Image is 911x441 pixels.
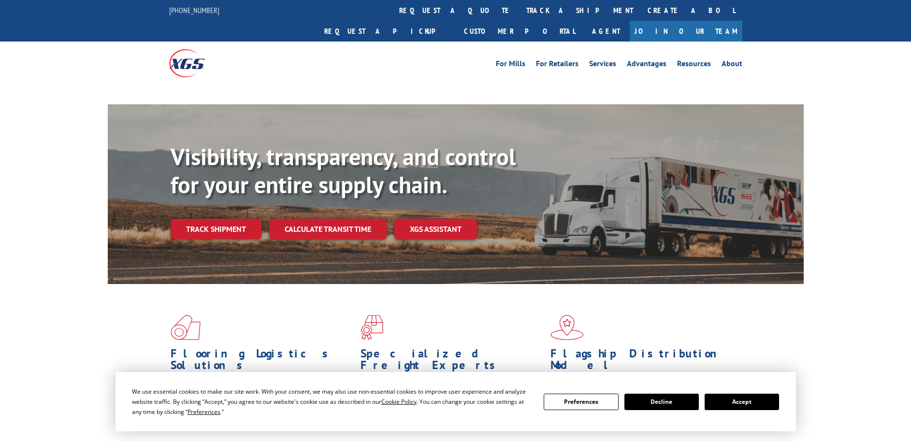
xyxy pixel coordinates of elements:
[544,394,618,410] button: Preferences
[132,386,532,417] div: We use essential cookies to make our site work. With your consent, we may also use non-essential ...
[171,219,261,239] a: Track shipment
[317,21,457,42] a: Request a pickup
[269,219,387,240] a: Calculate transit time
[677,60,711,71] a: Resources
[171,315,201,340] img: xgs-icon-total-supply-chain-intelligence-red
[381,398,417,406] span: Cookie Policy
[171,142,516,199] b: Visibility, transparency, and control for your entire supply chain.
[457,21,582,42] a: Customer Portal
[550,348,733,376] h1: Flagship Distribution Model
[589,60,616,71] a: Services
[496,60,525,71] a: For Mills
[722,60,742,71] a: About
[582,21,630,42] a: Agent
[361,315,383,340] img: xgs-icon-focused-on-flooring-red
[116,372,796,431] div: Cookie Consent Prompt
[394,219,477,240] a: XGS ASSISTANT
[705,394,779,410] button: Accept
[169,5,219,15] a: [PHONE_NUMBER]
[630,21,742,42] a: Join Our Team
[188,408,220,416] span: Preferences
[361,348,543,376] h1: Specialized Freight Experts
[627,60,666,71] a: Advantages
[171,348,353,376] h1: Flooring Logistics Solutions
[536,60,578,71] a: For Retailers
[624,394,699,410] button: Decline
[550,315,584,340] img: xgs-icon-flagship-distribution-model-red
